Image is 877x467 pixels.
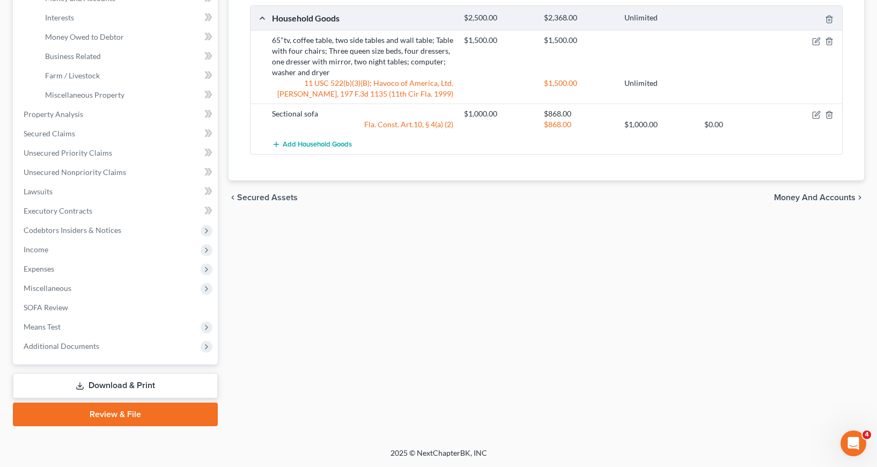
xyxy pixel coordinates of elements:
[13,373,218,398] a: Download & Print
[15,201,218,221] a: Executory Contracts
[267,78,459,99] div: 11 USC 522(b)(3)(B); Havoco of America, Ltd. [PERSON_NAME], 197 F.3d 1135 (11th Cir Fla. 1999)
[539,119,618,130] div: $868.00
[229,193,237,202] i: chevron_left
[267,108,459,119] div: Sectional sofa
[237,193,298,202] span: Secured Assets
[133,448,745,467] div: 2025 © NextChapterBK, INC
[24,167,126,177] span: Unsecured Nonpriority Claims
[539,35,618,46] div: $1,500.00
[267,12,459,24] div: Household Goods
[272,134,352,154] button: Add Household Goods
[36,85,218,105] a: Miscellaneous Property
[24,129,75,138] span: Secured Claims
[15,163,218,182] a: Unsecured Nonpriority Claims
[539,78,618,89] div: $1,500.00
[619,119,699,130] div: $1,000.00
[539,108,618,119] div: $868.00
[24,264,54,273] span: Expenses
[841,430,866,456] iframe: Intercom live chat
[24,206,92,215] span: Executory Contracts
[45,13,74,22] span: Interests
[15,298,218,317] a: SOFA Review
[459,108,539,119] div: $1,000.00
[267,119,459,130] div: Fla. Const. Art.10, § 4(a) (2)
[24,225,121,235] span: Codebtors Insiders & Notices
[459,13,539,23] div: $2,500.00
[459,35,539,46] div: $1,500.00
[15,124,218,143] a: Secured Claims
[45,52,101,61] span: Business Related
[36,47,218,66] a: Business Related
[24,245,48,254] span: Income
[24,148,112,157] span: Unsecured Priority Claims
[15,143,218,163] a: Unsecured Priority Claims
[283,140,352,149] span: Add Household Goods
[699,119,779,130] div: $0.00
[267,35,459,78] div: 65"tv, coffee table, two side tables and wall table; Table with four chairs; Three queen size bed...
[36,27,218,47] a: Money Owed to Debtor
[15,105,218,124] a: Property Analysis
[45,71,100,80] span: Farm / Livestock
[619,13,699,23] div: Unlimited
[45,32,124,41] span: Money Owed to Debtor
[24,283,71,293] span: Miscellaneous
[856,193,864,202] i: chevron_right
[36,66,218,85] a: Farm / Livestock
[24,187,53,196] span: Lawsuits
[229,193,298,202] button: chevron_left Secured Assets
[13,403,218,426] a: Review & File
[539,13,618,23] div: $2,368.00
[619,78,699,89] div: Unlimited
[774,193,864,202] button: Money and Accounts chevron_right
[774,193,856,202] span: Money and Accounts
[36,8,218,27] a: Interests
[45,90,124,99] span: Miscellaneous Property
[24,110,83,119] span: Property Analysis
[863,430,871,439] span: 4
[24,303,68,312] span: SOFA Review
[15,182,218,201] a: Lawsuits
[24,322,61,331] span: Means Test
[24,341,99,351] span: Additional Documents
